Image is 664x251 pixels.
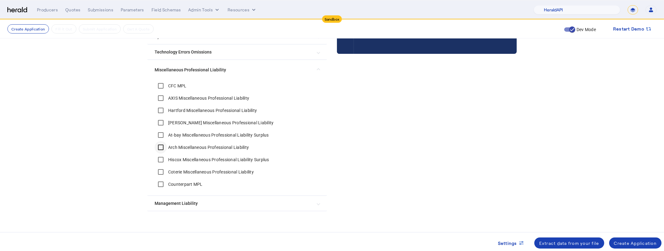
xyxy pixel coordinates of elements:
label: AXIS Miscellaneous Professional Liability [167,95,249,101]
button: Create Application [7,24,49,34]
div: Miscellaneous Professional Liability [147,80,327,195]
div: Create Application [614,240,657,246]
label: Hartford Miscellaneous Professional Liability [167,107,257,114]
button: Settings [493,237,529,249]
mat-panel-title: Technology Errors Omissions [155,49,312,55]
button: Submit Application [79,24,121,34]
label: Arch Miscellaneous Professional Liability [167,144,249,150]
label: [PERSON_NAME] Miscellaneous Professional Liability [167,120,274,126]
button: internal dropdown menu [188,7,220,13]
div: Field Schemas [152,7,181,13]
mat-expansion-panel-header: Management Liability [147,196,327,211]
label: CFC MPL [167,83,187,89]
button: Resources dropdown menu [228,7,257,13]
mat-expansion-panel-header: Miscellaneous Professional Liability [147,60,327,80]
div: Quotes [65,7,80,13]
div: Extract data from your file [539,240,599,246]
span: Restart Demo [613,25,644,33]
button: Restart Demo [608,23,657,34]
label: Hiscox Miscellaneous Professional Liability Surplus [167,157,269,163]
span: Settings [498,240,517,246]
button: Create Application [609,237,662,249]
button: Extract data from your file [534,237,604,249]
div: Producers [37,7,58,13]
div: Parameters [121,7,144,13]
mat-panel-title: Miscellaneous Professional Liability [155,67,312,73]
div: Submissions [88,7,113,13]
button: Fill it Out [51,24,76,34]
div: Sandbox [322,15,342,23]
label: Counterpart MPL [167,181,203,187]
label: At-bay Miscellaneous Professional Liability Surplus [167,132,269,138]
img: Herald Logo [7,7,27,13]
label: Coterie Miscellaneous Professional Liability [167,169,254,175]
mat-panel-title: Management Liability [155,200,312,207]
mat-expansion-panel-header: Technology Errors Omissions [147,45,327,59]
button: Get A Quote [123,24,154,34]
label: Dev Mode [575,26,596,33]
